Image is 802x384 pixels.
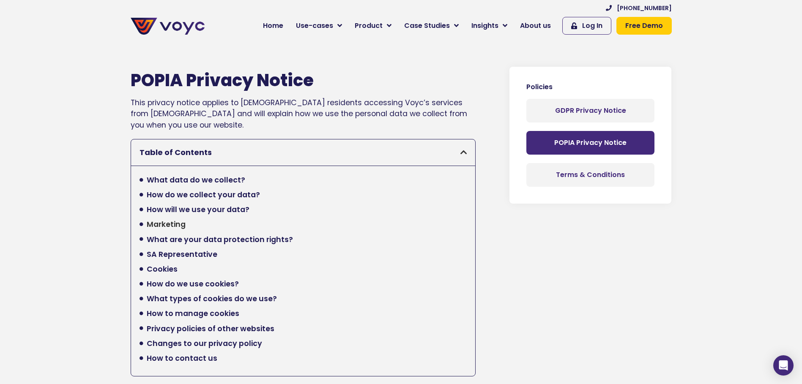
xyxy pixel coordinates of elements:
a: GDPR Privacy Notice [526,99,654,123]
div: Open Intercom Messenger [773,355,794,376]
a: Case Studies [398,17,465,34]
span: Home [263,21,283,31]
a: How to manage cookies [147,308,239,319]
a: Use-cases [290,17,348,34]
p: POPIA Privacy Notice [535,139,646,146]
a: What are your data protection rights? [147,234,293,245]
a: Home [257,17,290,34]
img: voyc-full-logo [131,18,205,35]
span: Product [355,21,383,31]
div: Close table of contents [460,149,467,156]
a: SA Representative [147,249,217,260]
h2: Table of Contents [140,148,461,157]
a: Free Demo [616,17,672,35]
a: Terms & Conditions [526,163,654,187]
a: How do we use cookies? [147,278,239,289]
a: What data do we collect? [147,174,245,185]
span: Insights [471,21,498,31]
a: Insights [465,17,514,34]
span: Use-cases [296,21,333,31]
a: How to contact us [147,353,217,364]
span: GDPR Privacy Notice [555,107,626,114]
a: Changes to our privacy policy [147,338,262,349]
a: How will we use your data? [147,204,249,215]
a: Cookies [147,264,178,275]
a: About us [514,17,557,34]
span: Terms & Conditions [556,172,625,178]
a: Log In [562,17,611,35]
span: Case Studies [404,21,450,31]
span: Free Demo [625,21,663,31]
a: What types of cookies do we use? [147,293,277,304]
span: About us [520,21,551,31]
h1: POPIA Privacy Notice [131,70,476,90]
a: Privacy policies of other websites [147,323,274,334]
a: [PHONE_NUMBER] [606,4,672,13]
a: How do we collect your data? [147,189,260,200]
span: Log In [582,21,602,31]
a: Marketing [147,219,186,230]
p: Policies [526,84,654,90]
div: This privacy notice applies to [DEMOGRAPHIC_DATA] residents accessing Voyc’s services from [DEMOG... [131,70,476,131]
a: Product [348,17,398,34]
span: [PHONE_NUMBER] [617,4,672,13]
